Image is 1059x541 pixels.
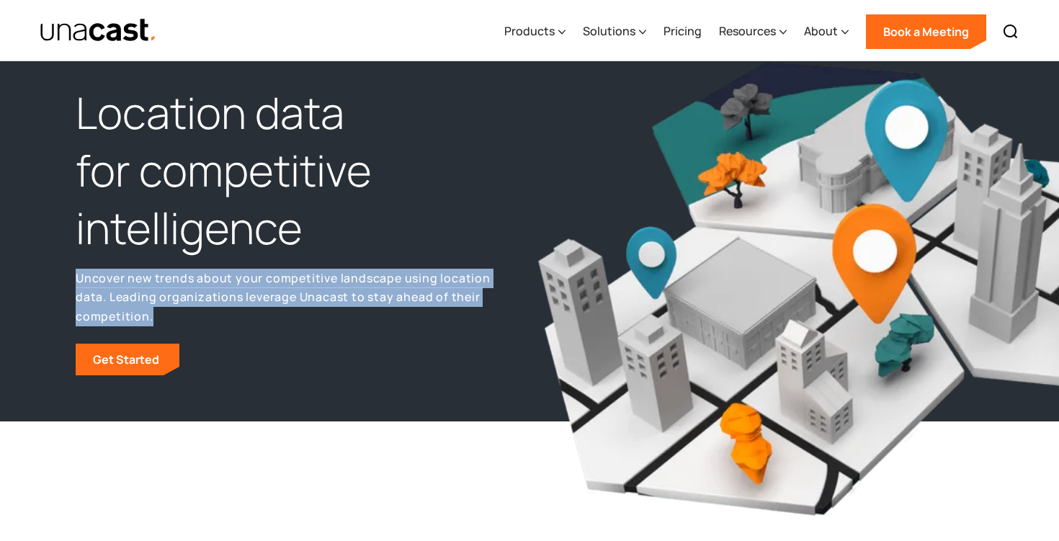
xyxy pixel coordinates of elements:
a: Pricing [663,2,702,61]
div: About [804,22,838,40]
h1: Location data for competitive intelligence [76,84,522,256]
a: Get Started [76,344,179,375]
p: Uncover new trends about your competitive landscape using location data. Leading organizations le... [76,269,522,326]
div: Resources [719,2,787,61]
a: Book a Meeting [866,14,986,49]
img: Unacast text logo [40,18,157,43]
div: Resources [719,22,776,40]
div: Products [504,2,566,61]
div: About [804,2,849,61]
div: Solutions [583,22,635,40]
img: Search icon [1002,23,1019,40]
div: Solutions [583,2,646,61]
div: Products [504,22,555,40]
a: home [40,18,157,43]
